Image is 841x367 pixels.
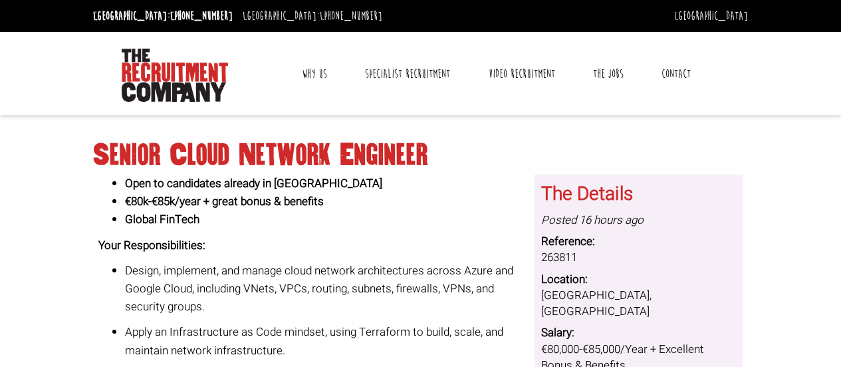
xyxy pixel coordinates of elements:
[122,49,228,102] img: The Recruitment Company
[239,5,386,27] li: [GEOGRAPHIC_DATA]:
[90,5,236,27] li: [GEOGRAPHIC_DATA]:
[355,57,460,91] a: Specialist Recruitment
[541,184,737,205] h3: The Details
[320,9,382,23] a: [PHONE_NUMBER]
[125,262,525,316] p: Design, implement, and manage cloud network architectures across Azure and Google Cloud, includin...
[479,57,565,91] a: Video Recruitment
[541,212,644,228] i: Posted 16 hours ago
[541,234,737,250] dt: Reference:
[170,9,233,23] a: [PHONE_NUMBER]
[652,57,701,91] a: Contact
[93,143,748,167] h1: Senior Cloud Network Engineer
[125,193,324,210] strong: €80k-€85k/year + great bonus & benefits
[541,272,737,288] dt: Location:
[125,211,199,228] strong: Global FinTech
[541,325,737,341] dt: Salary:
[98,237,205,254] strong: Your Responsibilities:
[541,250,737,266] dd: 263811
[674,9,748,23] a: [GEOGRAPHIC_DATA]
[125,175,382,192] strong: Open to candidates already in [GEOGRAPHIC_DATA]
[125,323,525,359] p: Apply an Infrastructure as Code mindset, using Terraform to build, scale, and maintain network in...
[292,57,337,91] a: Why Us
[583,57,634,91] a: The Jobs
[541,288,737,320] dd: [GEOGRAPHIC_DATA], [GEOGRAPHIC_DATA]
